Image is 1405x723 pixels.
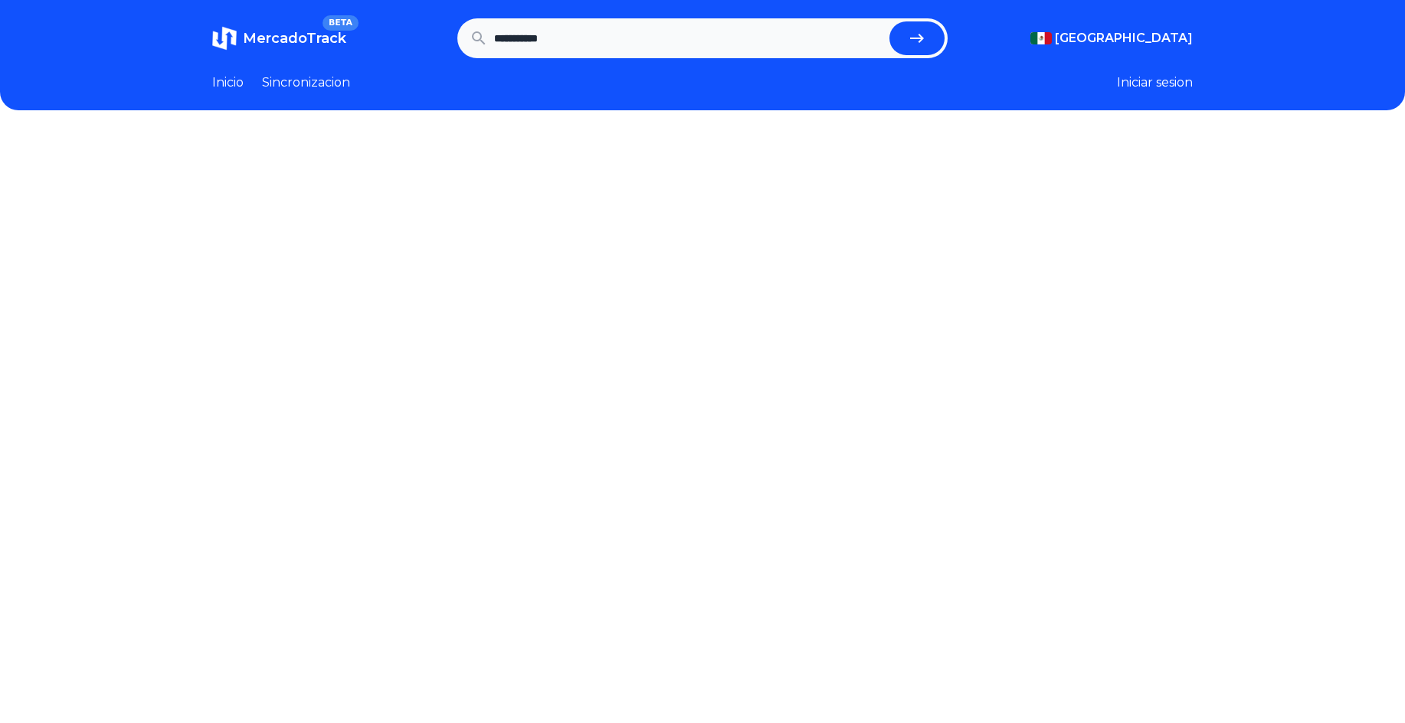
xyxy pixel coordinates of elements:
[243,30,346,47] span: MercadoTrack
[1055,29,1193,47] span: [GEOGRAPHIC_DATA]
[212,26,346,51] a: MercadoTrackBETA
[262,74,350,92] a: Sincronizacion
[1117,74,1193,92] button: Iniciar sesion
[323,15,359,31] span: BETA
[1030,32,1052,44] img: Mexico
[212,74,244,92] a: Inicio
[212,26,237,51] img: MercadoTrack
[1030,29,1193,47] button: [GEOGRAPHIC_DATA]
